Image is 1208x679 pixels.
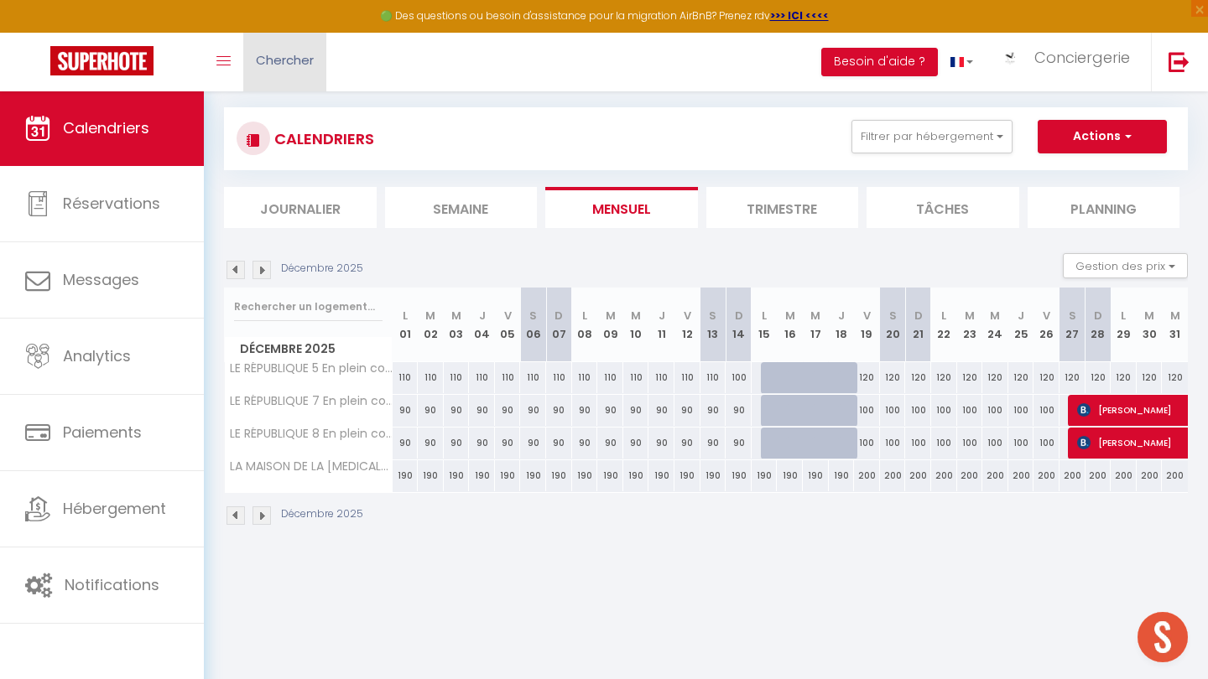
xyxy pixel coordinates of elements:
[810,308,820,324] abbr: M
[957,395,983,426] div: 100
[777,288,803,362] th: 16
[982,288,1008,362] th: 24
[1169,51,1190,72] img: logout
[982,395,1008,426] div: 100
[1060,362,1086,393] div: 120
[555,308,563,324] abbr: D
[1144,308,1154,324] abbr: M
[998,49,1023,67] img: ...
[623,460,649,491] div: 190
[905,288,931,362] th: 21
[63,117,149,138] span: Calendriers
[880,362,906,393] div: 120
[931,362,957,393] div: 120
[648,288,674,362] th: 11
[1034,428,1060,459] div: 100
[1034,395,1060,426] div: 100
[905,460,931,491] div: 200
[418,362,444,393] div: 110
[520,428,546,459] div: 90
[572,428,598,459] div: 90
[385,187,538,228] li: Semaine
[941,308,946,324] abbr: L
[1034,47,1130,68] span: Conciergerie
[520,460,546,491] div: 190
[281,261,363,277] p: Décembre 2025
[418,288,444,362] th: 02
[1008,288,1034,362] th: 25
[854,288,880,362] th: 19
[1063,253,1188,278] button: Gestion des prix
[1038,120,1167,153] button: Actions
[674,460,700,491] div: 190
[520,288,546,362] th: 06
[726,395,752,426] div: 90
[495,395,521,426] div: 90
[726,428,752,459] div: 90
[1170,308,1180,324] abbr: M
[726,288,752,362] th: 14
[1060,288,1086,362] th: 27
[444,428,470,459] div: 90
[770,8,829,23] a: >>> ICI <<<<
[700,395,726,426] div: 90
[597,395,623,426] div: 90
[444,288,470,362] th: 03
[777,460,803,491] div: 190
[1008,395,1034,426] div: 100
[1138,612,1188,662] div: Ouvrir le chat
[674,362,700,393] div: 110
[1008,362,1034,393] div: 120
[752,460,778,491] div: 190
[709,308,716,324] abbr: S
[597,362,623,393] div: 110
[735,308,743,324] abbr: D
[1111,288,1137,362] th: 29
[546,362,572,393] div: 110
[63,498,166,519] span: Hébergement
[418,428,444,459] div: 90
[1034,362,1060,393] div: 120
[1028,187,1180,228] li: Planning
[545,187,698,228] li: Mensuel
[957,362,983,393] div: 120
[1008,428,1034,459] div: 100
[495,460,521,491] div: 190
[65,574,159,595] span: Notifications
[597,288,623,362] th: 09
[50,46,154,75] img: Super Booking
[880,288,906,362] th: 20
[623,362,649,393] div: 110
[234,292,383,322] input: Rechercher un logement...
[225,337,392,361] span: Décembre 2025
[393,362,419,393] div: 110
[931,395,957,426] div: 100
[623,288,649,362] th: 10
[889,308,897,324] abbr: S
[572,288,598,362] th: 08
[444,362,470,393] div: 110
[931,428,957,459] div: 100
[572,395,598,426] div: 90
[529,308,537,324] abbr: S
[451,308,461,324] abbr: M
[504,308,512,324] abbr: V
[606,308,616,324] abbr: M
[674,288,700,362] th: 12
[270,120,374,158] h3: CALENDRIERS
[957,288,983,362] th: 23
[990,308,1000,324] abbr: M
[648,395,674,426] div: 90
[495,288,521,362] th: 05
[1162,288,1188,362] th: 31
[256,51,314,69] span: Chercher
[444,395,470,426] div: 90
[986,33,1151,91] a: ... Conciergerie
[854,428,880,459] div: 100
[1121,308,1126,324] abbr: L
[1069,308,1076,324] abbr: S
[803,288,829,362] th: 17
[700,428,726,459] div: 90
[1034,460,1060,491] div: 200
